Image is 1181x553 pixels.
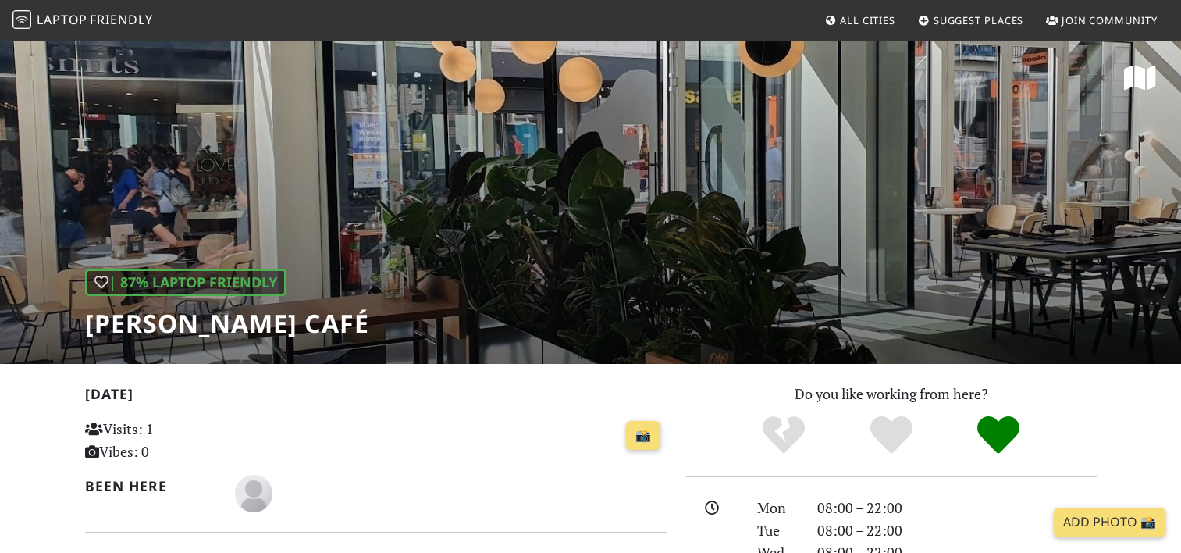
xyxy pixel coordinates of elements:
[748,519,807,542] div: Tue
[686,383,1097,405] p: Do you like working from here?
[1040,6,1164,34] a: Join Community
[235,475,272,512] img: blank-535327c66bd565773addf3077783bbfce4b00ec00e9fd257753287c682c7fa38.png
[12,10,31,29] img: LaptopFriendly
[626,421,660,451] a: 📸
[12,7,153,34] a: LaptopFriendly LaptopFriendly
[1062,13,1158,27] span: Join Community
[808,519,1106,542] div: 08:00 – 22:00
[85,478,217,494] h2: Been here
[944,414,1052,457] div: Definitely!
[1054,508,1165,537] a: Add Photo 📸
[730,414,838,457] div: No
[85,386,667,409] h2: [DATE]
[37,11,87,28] span: Laptop
[85,309,369,338] h1: [PERSON_NAME] Café
[840,13,895,27] span: All Cities
[90,11,152,28] span: Friendly
[808,497,1106,519] div: 08:00 – 22:00
[912,6,1030,34] a: Suggest Places
[235,483,272,501] span: m
[85,418,267,463] p: Visits: 1 Vibes: 0
[818,6,902,34] a: All Cities
[748,497,807,519] div: Mon
[838,414,945,457] div: Yes
[934,13,1024,27] span: Suggest Places
[85,269,286,296] div: | 87% Laptop Friendly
